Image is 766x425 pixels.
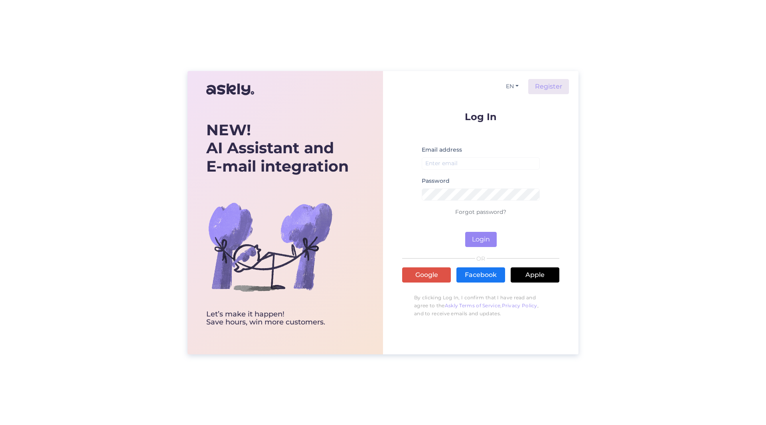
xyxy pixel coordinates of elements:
[402,267,451,283] a: Google
[455,208,506,215] a: Forgot password?
[475,256,487,261] span: OR
[465,232,497,247] button: Login
[206,121,251,139] b: NEW!
[528,79,569,94] a: Register
[456,267,505,283] a: Facebook
[402,112,559,122] p: Log In
[422,157,540,170] input: Enter email
[206,121,349,176] div: AI Assistant and E-mail integration
[206,310,349,326] div: Let’s make it happen! Save hours, win more customers.
[502,302,537,308] a: Privacy Policy
[206,183,334,310] img: bg-askly
[503,81,522,92] button: EN
[206,80,254,99] img: Askly
[402,290,559,322] p: By clicking Log In, I confirm that I have read and agree to the , , and to receive emails and upd...
[422,177,450,185] label: Password
[445,302,501,308] a: Askly Terms of Service
[511,267,559,283] a: Apple
[422,146,462,154] label: Email address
